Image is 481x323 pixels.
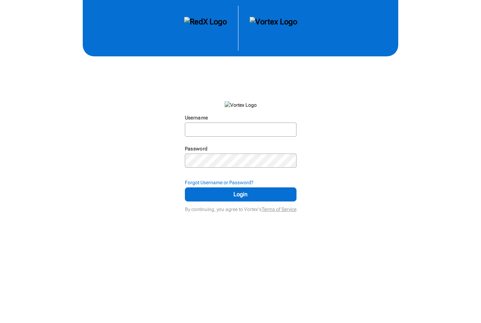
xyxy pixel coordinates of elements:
[250,17,297,39] img: Vortex Logo
[185,187,296,201] button: Login
[194,190,288,199] span: Login
[262,206,296,212] a: Terms of Service
[185,203,296,213] div: By continuing, you agree to Vortex's
[185,180,254,185] strong: Forgot Username or Password?
[185,146,208,151] label: Password
[184,17,227,39] img: RedX Logo
[185,179,296,186] div: Forgot Username or Password?
[185,115,208,120] label: Username
[225,101,257,108] img: Vortex Logo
